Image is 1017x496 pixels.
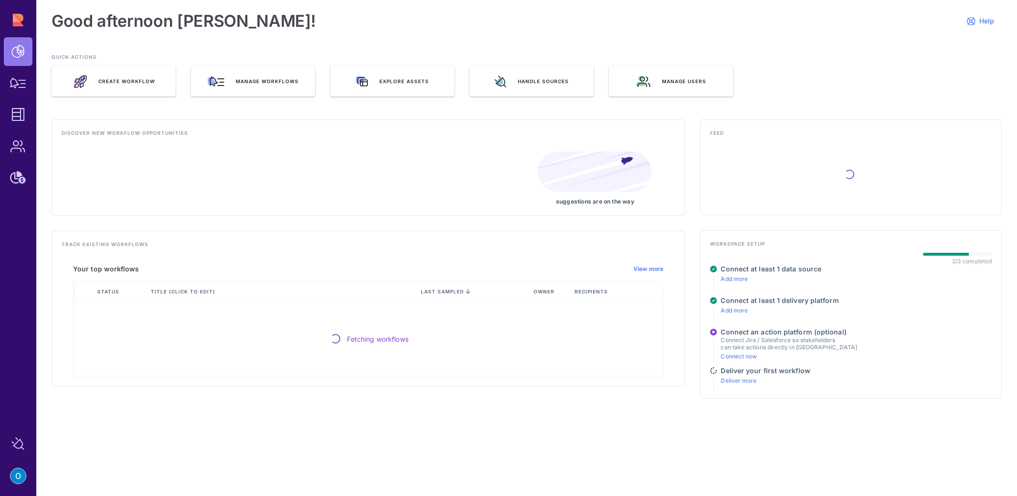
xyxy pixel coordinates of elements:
[721,275,748,282] a: Add more
[710,129,992,142] h4: Feed
[52,11,316,31] h1: Good afternoon [PERSON_NAME]!
[347,334,409,344] span: Fetching workflows
[633,265,664,273] a: View more
[721,307,748,314] a: Add more
[538,198,652,205] p: suggestions are on the way
[421,289,464,294] span: last sampled
[62,129,675,142] h4: Discover new workflow opportunities
[710,240,992,253] h4: Workspace setup
[73,75,87,88] img: rocket_launch.e46a70e1.svg
[952,258,992,265] div: 2/3 completed
[721,296,839,305] h4: Connect at least 1 delivery platform
[10,468,26,484] img: account-photo
[721,336,857,351] p: Connect Jira / Salesforce so stakeholders can take actions directly in [GEOGRAPHIC_DATA]
[97,288,121,295] span: Status
[721,367,810,375] h4: Deliver your first workflow
[52,54,1002,66] h3: QUICK ACTIONS
[575,288,610,295] span: Recipients
[379,78,429,85] span: Explore assets
[721,353,757,360] a: Connect now
[151,288,217,295] span: Title (click to edit)
[721,377,756,384] a: Deliver more
[662,78,706,85] span: Manage users
[62,241,675,253] h4: Track existing workflows
[236,78,299,85] span: Manage workflows
[721,328,857,336] h4: Connect an action platform (optional)
[98,78,155,85] span: Create Workflow
[518,78,569,85] span: Handle sources
[534,288,556,295] span: Owner
[721,265,821,273] h4: Connect at least 1 data source
[73,265,139,273] h5: Your top workflows
[979,17,994,25] span: Help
